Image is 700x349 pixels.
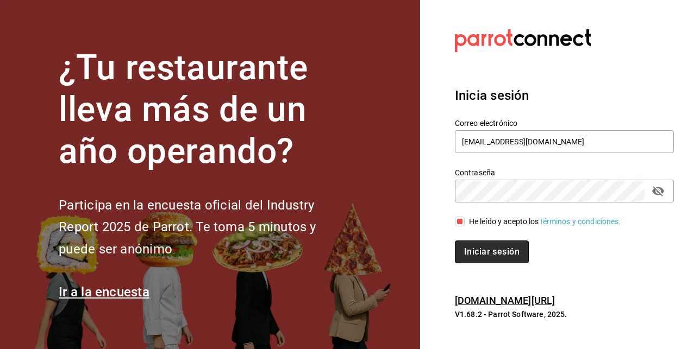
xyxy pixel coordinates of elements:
a: Términos y condiciones. [539,217,621,226]
h1: ¿Tu restaurante lleva más de un año operando? [59,47,352,172]
label: Contraseña [455,169,674,176]
button: Iniciar sesión [455,240,529,263]
a: Ir a la encuesta [59,284,149,300]
h2: Participa en la encuesta oficial del Industry Report 2025 de Parrot. Te toma 5 minutos y puede se... [59,194,352,261]
div: He leído y acepto los [469,216,621,227]
a: [DOMAIN_NAME][URL] [455,295,555,306]
button: passwordField [649,182,667,200]
p: V1.68.2 - Parrot Software, 2025. [455,309,674,320]
label: Correo electrónico [455,119,674,127]
input: Ingresa tu correo electrónico [455,130,674,153]
h3: Inicia sesión [455,86,674,105]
